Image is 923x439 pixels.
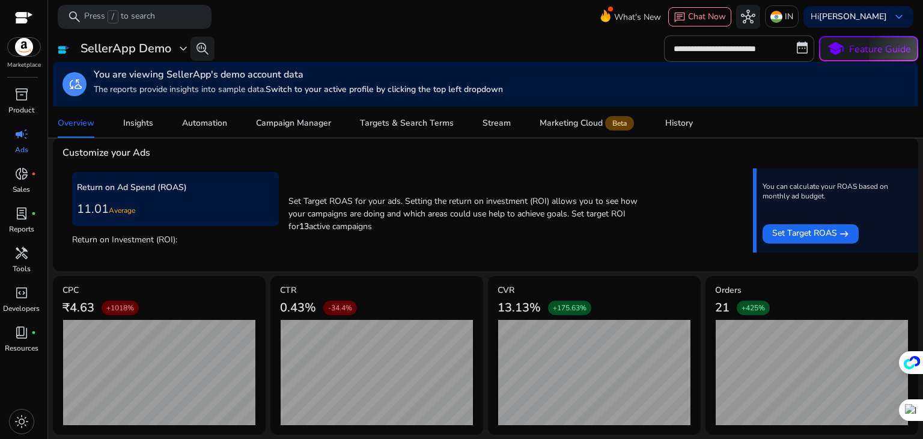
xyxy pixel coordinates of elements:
[742,303,765,313] span: +425%
[614,7,661,28] span: What's New
[715,301,730,315] h3: 21
[15,144,28,155] p: Ads
[13,263,31,274] p: Tools
[176,41,190,56] span: expand_more
[123,119,153,127] div: Insights
[84,10,155,23] p: Press to search
[827,40,844,58] span: school
[498,301,541,315] h3: 13.13%
[14,206,29,221] span: lab_profile
[13,184,30,195] p: Sales
[106,303,134,313] span: +1018%
[7,61,41,70] p: Marketplace
[668,7,731,26] button: chatChat Now
[9,224,34,235] p: Reports
[81,41,171,56] h3: SellerApp Demo
[266,84,503,95] b: Switch to your active profile by clicking the top left dropdown
[288,189,652,233] p: Set Target ROAS for your ads. Setting the return on investment (ROI) allows you to see how your c...
[839,227,849,241] mat-icon: east
[14,127,29,141] span: campaign
[256,119,331,127] div: Campaign Manager
[182,119,227,127] div: Automation
[108,10,118,23] span: /
[72,230,279,246] p: Return on Investment (ROI):
[8,38,40,56] img: amazon.svg
[195,41,210,56] span: search_insights
[665,119,693,127] div: History
[94,83,503,96] p: The reports provide insights into sample data.
[688,11,726,22] span: Chat Now
[299,221,309,232] b: 13
[770,11,782,23] img: in.svg
[31,211,36,216] span: fiber_manual_record
[14,167,29,181] span: donut_small
[483,119,511,127] div: Stream
[109,206,135,215] span: Average
[849,42,911,57] p: Feature Guide
[14,286,29,300] span: code_blocks
[498,286,691,296] h5: CVR
[553,303,586,313] span: +175.63%
[785,6,793,27] p: IN
[772,227,837,241] span: Set Target ROAS
[280,301,316,315] h3: 0.43%
[77,181,274,194] p: Return on Ad Spend (ROAS)
[31,330,36,335] span: fiber_manual_record
[811,13,887,21] p: Hi
[819,11,887,22] b: [PERSON_NAME]
[62,301,94,315] h3: ₹4.63
[67,10,82,24] span: search
[31,171,36,176] span: fiber_manual_record
[763,182,909,201] p: You can calculate your ROAS based on monthly ad budget.
[67,77,82,91] span: cloud_sync
[8,105,34,115] p: Product
[280,286,474,296] h5: CTR
[14,325,29,340] span: book_4
[14,414,29,429] span: light_mode
[94,69,503,81] h4: You are viewing SellerApp's demo account data
[62,147,150,159] h4: Customize your Ads
[77,202,274,216] h3: 11.01
[5,343,38,354] p: Resources
[3,303,40,314] p: Developers
[763,224,859,244] button: Set Target ROAS
[62,286,256,296] h5: CPC
[674,11,686,23] span: chat
[819,36,918,61] button: schoolFeature Guide
[605,116,634,130] span: Beta
[892,10,906,24] span: keyboard_arrow_down
[14,246,29,260] span: handyman
[14,87,29,102] span: inventory_2
[741,10,755,24] span: hub
[328,303,352,313] span: -34.4%
[58,119,94,127] div: Overview
[715,286,909,296] h5: Orders
[540,118,636,128] div: Marketing Cloud
[360,119,454,127] div: Targets & Search Terms
[190,37,215,61] button: search_insights
[736,5,760,29] button: hub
